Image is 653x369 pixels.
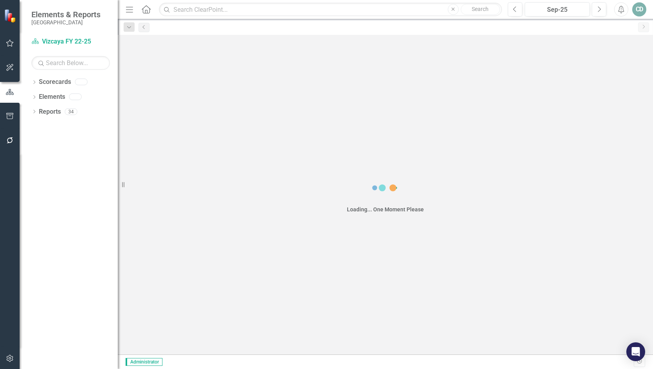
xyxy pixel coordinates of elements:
[632,2,646,16] button: CD
[31,19,100,25] small: [GEOGRAPHIC_DATA]
[4,9,18,22] img: ClearPoint Strategy
[461,4,500,15] button: Search
[31,37,110,46] a: Vizcaya FY 22-25
[525,2,590,16] button: Sep-25
[39,93,65,102] a: Elements
[347,205,424,213] div: Loading... One Moment Please
[31,56,110,70] input: Search Below...
[65,108,77,115] div: 34
[39,107,61,116] a: Reports
[31,10,100,19] span: Elements & Reports
[126,358,162,366] span: Administrator
[626,342,645,361] div: Open Intercom Messenger
[39,78,71,87] a: Scorecards
[159,3,502,16] input: Search ClearPoint...
[472,6,489,12] span: Search
[527,5,587,15] div: Sep-25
